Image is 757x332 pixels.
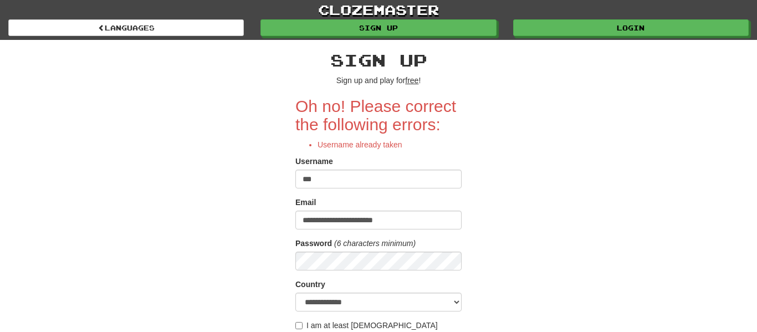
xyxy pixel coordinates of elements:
[8,19,244,36] a: Languages
[295,279,325,290] label: Country
[405,76,418,85] u: free
[295,97,462,134] h2: Oh no! Please correct the following errors:
[295,75,462,86] p: Sign up and play for !
[295,197,316,208] label: Email
[513,19,749,36] a: Login
[318,139,462,150] li: Username already taken
[295,51,462,69] h2: Sign up
[295,322,303,329] input: I am at least [DEMOGRAPHIC_DATA]
[295,156,333,167] label: Username
[295,320,438,331] label: I am at least [DEMOGRAPHIC_DATA]
[295,238,332,249] label: Password
[260,19,496,36] a: Sign up
[334,239,416,248] em: (6 characters minimum)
